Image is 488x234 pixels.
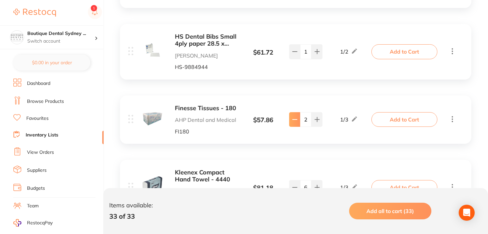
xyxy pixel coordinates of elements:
[109,212,153,220] p: 33 of 33
[349,203,431,219] button: Add all to cart (33)
[175,105,239,112] button: Finesse Tissues - 180
[120,24,471,79] div: HS Dental Bibs Small 4ply paper 28.5 x 21.5cm CTN of 800 [PERSON_NAME] HS-9884944 $61.72 1/2Add t...
[26,115,49,122] a: Favourites
[371,44,437,59] button: Add to Cart
[27,38,95,45] p: Switch account
[239,117,287,124] div: $ 57.86
[13,219,53,227] a: RestocqPay
[366,208,414,214] span: Add all to cart (33)
[141,39,164,62] img: Zw
[27,98,64,105] a: Browse Products
[141,107,164,130] img: MDI
[371,180,437,195] button: Add to Cart
[340,116,358,123] div: 1 / 3
[141,174,164,198] img: cGctNTc4ODU
[109,202,153,209] p: Items available:
[340,48,358,56] div: 1 / 2
[175,169,239,183] button: Kleenex Compact Hand Towel - 4440
[239,49,287,56] div: $ 61.72
[175,128,239,134] p: FI180
[27,220,53,226] span: RestocqPay
[27,185,45,192] a: Budgets
[340,183,358,191] div: 1 / 3
[175,64,239,70] p: HS-9884944
[239,184,287,192] div: $ 81.18
[175,33,239,47] button: HS Dental Bibs Small 4ply paper 28.5 x 21.5cm CTN of 800
[175,53,239,59] p: [PERSON_NAME]
[27,203,39,209] a: Team
[13,219,21,227] img: RestocqPay
[27,80,50,87] a: Dashboard
[26,132,58,138] a: Inventory Lists
[27,30,95,37] h4: Boutique Dental Sydney Pty Ltd
[27,149,54,156] a: View Orders
[13,5,56,20] a: Restocq Logo
[13,9,56,17] img: Restocq Logo
[371,112,437,127] button: Add to Cart
[13,55,90,71] button: $0.00 in your order
[120,96,471,144] div: Finesse Tissues - 180 AHP Dental and Medical FI180 $57.86 1/3Add to Cart
[459,205,475,221] div: Open Intercom Messenger
[10,31,24,44] img: Boutique Dental Sydney Pty Ltd
[120,160,471,215] div: Kleenex Compact Hand Towel - 4440 AHP Dental and Medical KC4440 $81.18 1/3Add to Cart
[27,167,47,174] a: Suppliers
[175,117,239,123] p: AHP Dental and Medical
